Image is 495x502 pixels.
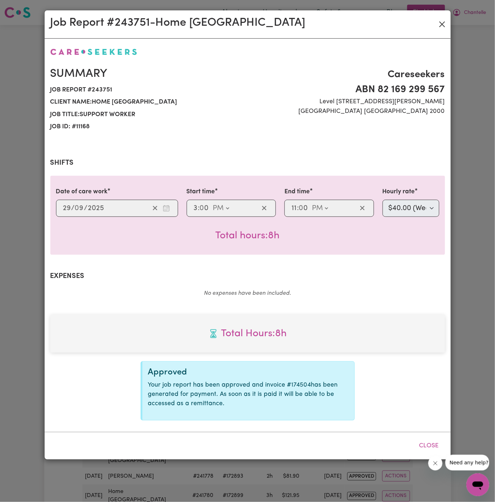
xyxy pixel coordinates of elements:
[50,109,243,121] span: Job title: Support Worker
[216,231,280,241] span: Total hours worked: 8 hours
[71,204,75,212] span: /
[150,203,161,214] button: Clear date
[88,203,105,214] input: ----
[291,203,297,214] input: --
[187,187,215,197] label: Start time
[50,84,243,96] span: Job report # 243751
[200,205,204,212] span: 0
[252,97,445,106] span: Level [STREET_ADDRESS][PERSON_NAME]
[466,473,489,496] iframe: Button to launch messaging window
[284,187,310,197] label: End time
[50,159,445,167] h2: Shifts
[299,205,303,212] span: 0
[193,203,198,214] input: --
[198,204,200,212] span: :
[50,121,243,133] span: Job ID: # 11168
[84,204,88,212] span: /
[50,16,305,30] h2: Job Report # 243751 - Home [GEOGRAPHIC_DATA]
[383,187,415,197] label: Hourly rate
[252,82,445,97] span: ABN 82 169 299 567
[50,272,445,280] h2: Expenses
[50,96,243,108] span: Client name: Home [GEOGRAPHIC_DATA]
[50,67,243,81] h2: Summary
[445,455,489,471] iframe: Message from company
[204,290,291,296] em: No expenses have been included.
[75,203,84,214] input: --
[50,49,137,55] img: Careseekers logo
[299,203,308,214] input: --
[252,67,445,82] span: Careseekers
[148,381,349,409] p: Your job report has been approved and invoice # 174504 has been generated for payment. As soon as...
[148,368,187,377] span: Approved
[56,187,108,197] label: Date of care work
[161,203,172,214] button: Enter the date of care work
[56,326,439,341] span: Total hours worked: 8 hours
[252,107,445,116] span: [GEOGRAPHIC_DATA] [GEOGRAPHIC_DATA] 2000
[436,19,448,30] button: Close
[413,438,445,454] button: Close
[297,204,299,212] span: :
[200,203,209,214] input: --
[428,456,443,471] iframe: Close message
[63,203,71,214] input: --
[75,205,79,212] span: 0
